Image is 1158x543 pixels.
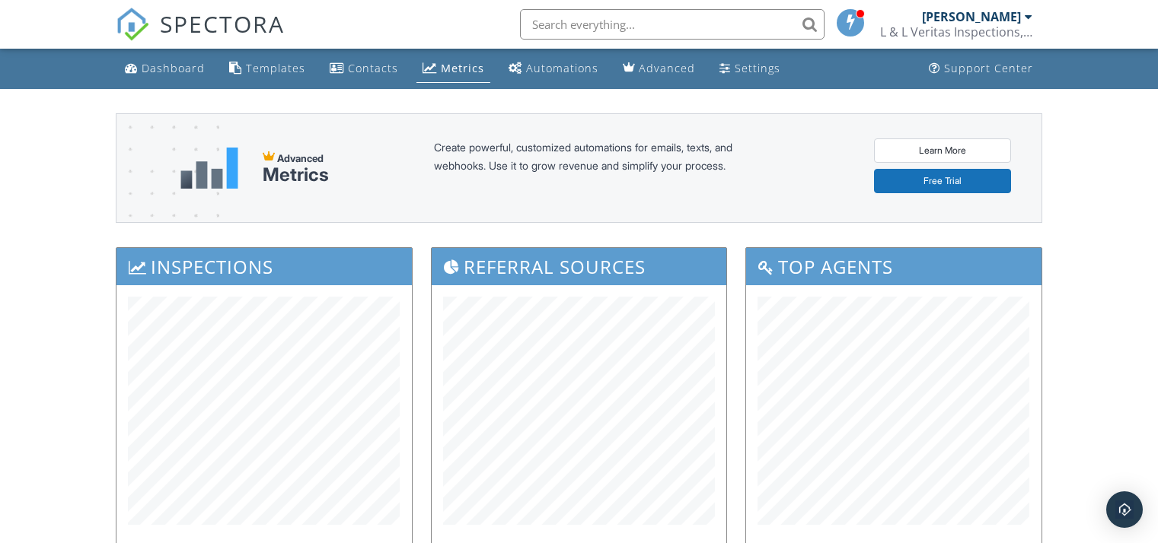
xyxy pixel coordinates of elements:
[434,138,769,198] div: Create powerful, customized automations for emails, texts, and webhooks. Use it to grow revenue a...
[432,248,727,285] h3: Referral Sources
[441,61,484,75] div: Metrics
[713,55,786,83] a: Settings
[874,138,1011,163] a: Learn More
[142,61,205,75] div: Dashboard
[116,21,285,52] a: SPECTORA
[116,8,149,41] img: The Best Home Inspection Software - Spectora
[180,148,238,189] img: metrics-aadfce2e17a16c02574e7fc40e4d6b8174baaf19895a402c862ea781aae8ef5b.svg
[923,55,1039,83] a: Support Center
[526,61,598,75] div: Automations
[119,55,211,83] a: Dashboard
[1106,491,1143,528] div: Open Intercom Messenger
[735,61,780,75] div: Settings
[617,55,701,83] a: Advanced
[116,248,412,285] h3: Inspections
[416,55,490,83] a: Metrics
[502,55,605,83] a: Automations (Basic)
[263,164,329,186] div: Metrics
[348,61,398,75] div: Contacts
[874,169,1011,193] a: Free Trial
[880,24,1032,40] div: L & L Veritas Inspections, LLC
[223,55,311,83] a: Templates
[746,248,1042,285] h3: Top Agents
[324,55,404,83] a: Contacts
[116,114,219,282] img: advanced-banner-bg-f6ff0eecfa0ee76150a1dea9fec4b49f333892f74bc19f1b897a312d7a1b2ff3.png
[277,152,324,164] span: Advanced
[520,9,825,40] input: Search everything...
[639,61,695,75] div: Advanced
[160,8,285,40] span: SPECTORA
[944,61,1033,75] div: Support Center
[246,61,305,75] div: Templates
[922,9,1021,24] div: [PERSON_NAME]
